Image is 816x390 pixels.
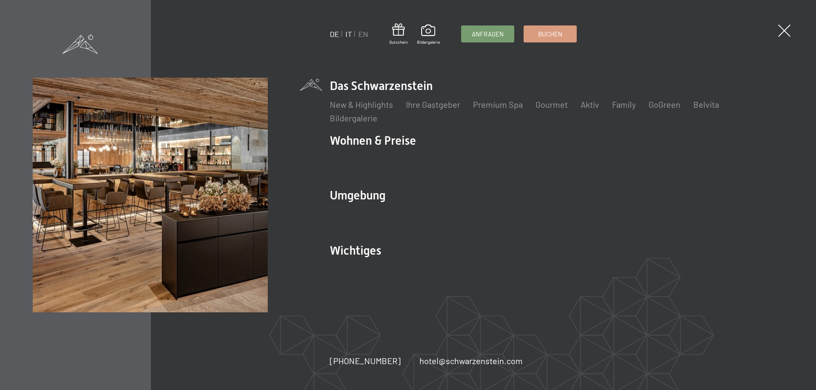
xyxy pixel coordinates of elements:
a: New & Highlights [330,99,393,109]
a: Premium Spa [473,99,523,109]
a: Aktiv [581,99,599,109]
a: hotel@schwarzenstein.com [419,355,523,367]
a: Bildergalerie [330,113,377,123]
span: Gutschein [389,39,408,45]
span: [PHONE_NUMBER] [330,356,401,366]
a: [PHONE_NUMBER] [330,355,401,367]
a: Gourmet [535,99,568,109]
a: GoGreen [649,99,680,109]
a: IT [346,29,352,39]
a: EN [358,29,368,39]
span: Buchen [538,30,562,39]
a: Bildergalerie [417,25,440,45]
span: Bildergalerie [417,39,440,45]
span: Anfragen [472,30,504,39]
a: Family [612,99,636,109]
a: Anfragen [462,26,514,42]
a: Buchen [524,26,576,42]
a: Ihre Gastgeber [406,99,460,109]
a: Belvita [693,99,719,109]
a: Gutschein [389,23,408,45]
a: DE [330,29,339,39]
